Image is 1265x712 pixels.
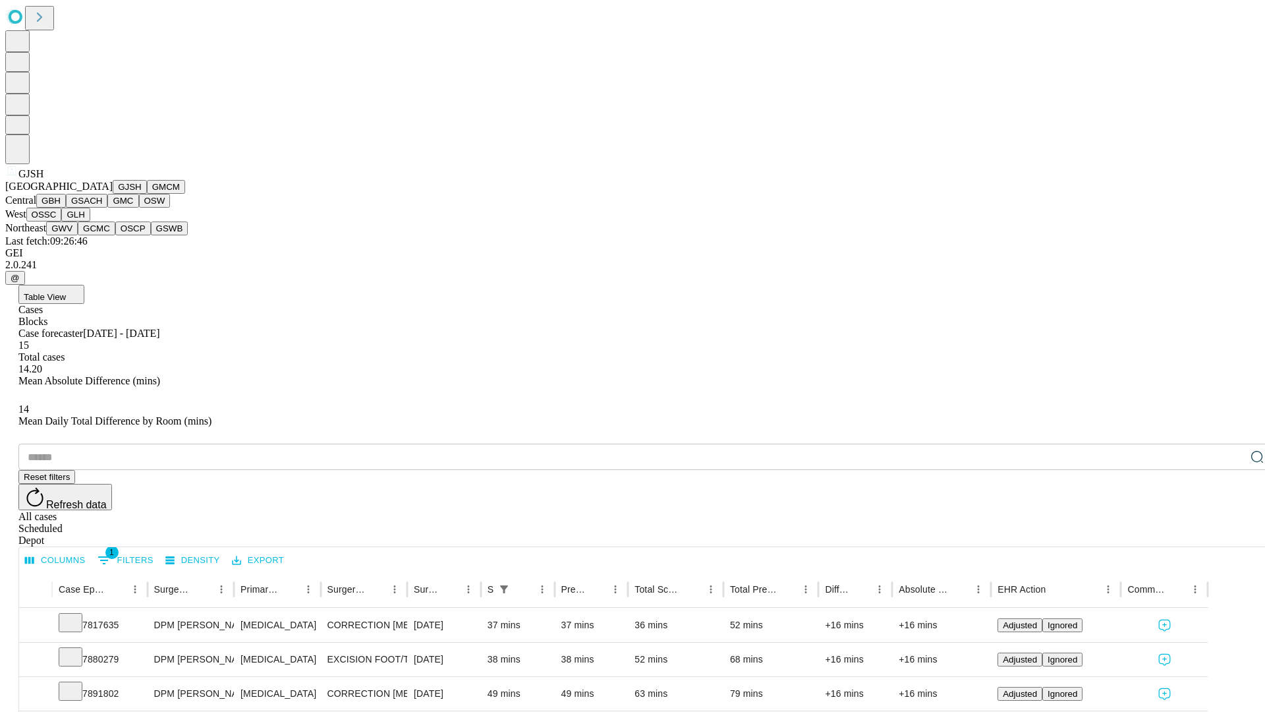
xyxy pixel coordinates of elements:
span: Northeast [5,222,46,233]
button: Menu [606,580,625,599]
button: Expand [26,614,45,638]
div: [DATE] [414,643,474,676]
div: [MEDICAL_DATA] [240,643,314,676]
div: Absolute Difference [899,584,949,595]
button: Menu [797,580,815,599]
button: Sort [951,580,969,599]
button: Sort [367,580,385,599]
div: CORRECTION [MEDICAL_DATA], DISTAL [MEDICAL_DATA] [MEDICAL_DATA] [327,677,401,711]
span: Table View [24,292,66,302]
button: Table View [18,285,84,304]
button: OSSC [26,208,62,222]
button: Ignored [1042,618,1082,632]
div: 38 mins [488,643,548,676]
button: Menu [385,580,404,599]
div: 2.0.241 [5,259,1260,271]
button: @ [5,271,25,285]
button: Ignored [1042,653,1082,667]
button: Adjusted [998,687,1042,701]
button: OSW [139,194,171,208]
div: 49 mins [561,677,622,711]
span: 14.20 [18,363,42,374]
div: CORRECTION [MEDICAL_DATA] [327,608,401,642]
div: [DATE] [414,608,474,642]
button: Menu [702,580,720,599]
button: Menu [1099,580,1117,599]
div: 52 mins [730,608,812,642]
div: DPM [PERSON_NAME] [PERSON_NAME] [154,643,227,676]
div: +16 mins [825,608,885,642]
span: Ignored [1048,655,1077,665]
button: Refresh data [18,484,112,510]
span: 1 [105,546,119,559]
div: Case Epic Id [59,584,106,595]
div: +16 mins [899,608,984,642]
div: +16 mins [899,677,984,711]
div: 37 mins [561,608,622,642]
button: GCMC [78,222,115,235]
button: Menu [1186,580,1204,599]
div: Total Predicted Duration [730,584,777,595]
div: Difference [825,584,851,595]
button: Export [229,550,287,571]
div: DPM [PERSON_NAME] [PERSON_NAME] [154,608,227,642]
button: Expand [26,649,45,672]
span: 15 [18,340,29,351]
button: Sort [778,580,797,599]
button: Sort [107,580,126,599]
span: 14 [18,403,29,415]
button: Adjusted [998,618,1042,632]
button: Show filters [94,550,157,571]
button: GJSH [113,180,147,194]
button: Menu [870,580,889,599]
button: Menu [533,580,551,599]
button: Adjusted [998,653,1042,667]
div: Comments [1127,584,1166,595]
div: Primary Service [240,584,279,595]
span: Ignored [1048,689,1077,699]
div: 1 active filter [495,580,513,599]
button: GSWB [151,222,188,235]
button: Show filters [495,580,513,599]
span: Ignored [1048,620,1077,630]
span: [GEOGRAPHIC_DATA] [5,181,113,192]
div: 7891802 [59,677,141,711]
button: Menu [459,580,478,599]
span: Mean Daily Total Difference by Room (mins) [18,415,211,427]
button: Ignored [1042,687,1082,701]
div: 38 mins [561,643,622,676]
div: 7880279 [59,643,141,676]
div: 49 mins [488,677,548,711]
button: GWV [46,222,78,235]
button: OSCP [115,222,151,235]
div: Scheduled In Room Duration [488,584,493,595]
div: GEI [5,247,1260,259]
span: [DATE] - [DATE] [83,328,159,339]
div: Surgeon Name [154,584,192,595]
button: Menu [299,580,318,599]
div: Surgery Name [327,584,366,595]
button: Menu [969,580,988,599]
span: West [5,208,26,220]
div: EXCISION FOOT/TOE SUBQ TUMOR, 1.5 CM OR MORE [327,643,401,676]
div: DPM [PERSON_NAME] [PERSON_NAME] [154,677,227,711]
button: Sort [588,580,606,599]
button: Sort [1047,580,1065,599]
button: GMC [107,194,138,208]
div: 37 mins [488,608,548,642]
div: 7817635 [59,608,141,642]
button: Menu [126,580,144,599]
button: Sort [515,580,533,599]
div: [MEDICAL_DATA] [240,608,314,642]
div: 36 mins [634,608,717,642]
div: 63 mins [634,677,717,711]
div: [MEDICAL_DATA] [240,677,314,711]
button: Sort [683,580,702,599]
button: GBH [36,194,66,208]
button: GMCM [147,180,185,194]
div: Total Scheduled Duration [634,584,682,595]
span: Adjusted [1003,655,1037,665]
button: Sort [852,580,870,599]
div: 52 mins [634,643,717,676]
span: Mean Absolute Difference (mins) [18,375,160,386]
